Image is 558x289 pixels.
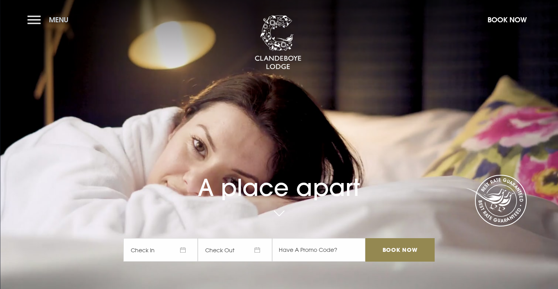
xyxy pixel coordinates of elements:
input: Have A Promo Code? [272,238,365,262]
span: Check In [123,238,198,262]
input: Book Now [365,238,434,262]
span: Check Out [198,238,272,262]
h1: A place apart [123,156,434,201]
span: Menu [49,15,69,24]
button: Menu [27,11,72,28]
img: Clandeboye Lodge [255,15,302,70]
button: Book Now [484,11,531,28]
